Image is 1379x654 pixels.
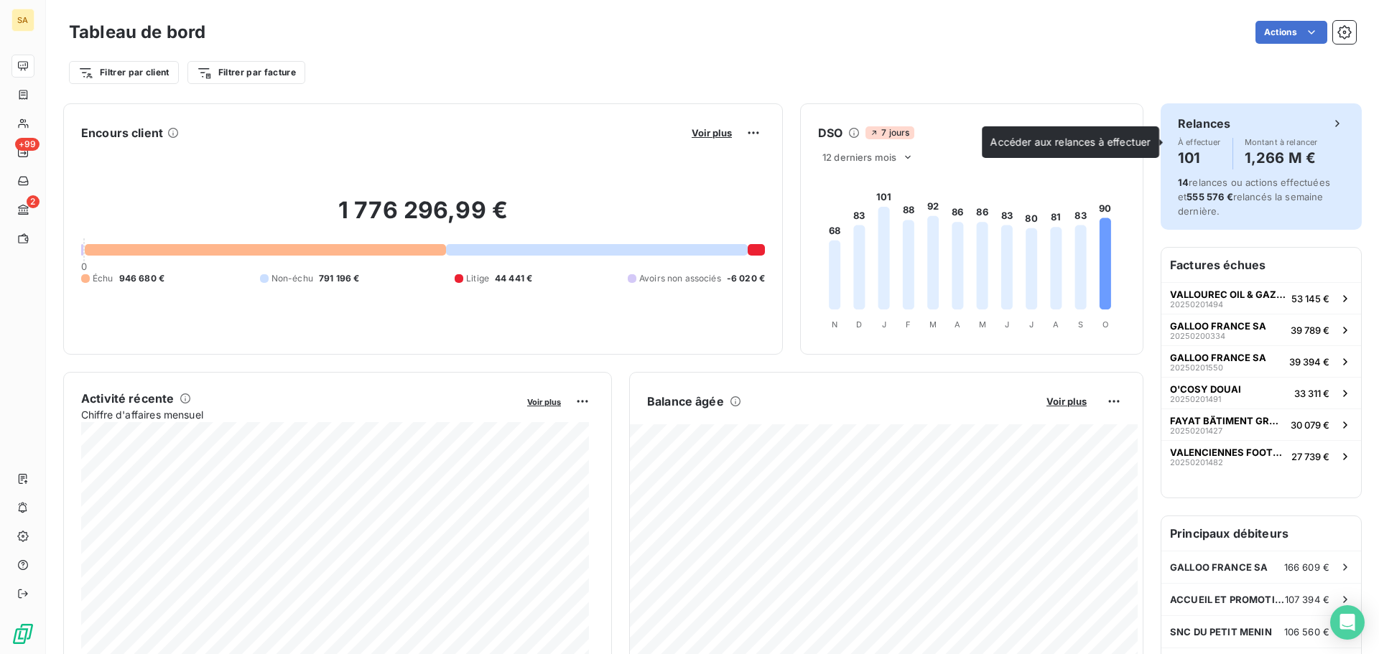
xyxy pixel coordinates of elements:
img: Logo LeanPay [11,622,34,645]
div: SA [11,9,34,32]
h2: 1 776 296,99 € [81,196,765,239]
button: GALLOO FRANCE SA2025020155039 394 € [1161,345,1361,377]
tspan: J [1005,319,1009,330]
span: 946 680 € [119,272,164,285]
span: 44 441 € [495,272,532,285]
h6: Principaux débiteurs [1161,516,1361,551]
span: 107 394 € [1285,594,1329,605]
span: À effectuer [1178,138,1221,146]
h4: 101 [1178,146,1221,169]
span: Voir plus [692,127,732,139]
button: Filtrer par facture [187,61,305,84]
span: GALLOO FRANCE SA [1170,561,1268,573]
span: 106 560 € [1284,626,1329,637]
h4: 1,266 M € [1245,146,1318,169]
span: 20250201427 [1170,426,1222,435]
span: Litige [466,272,489,285]
h6: Activité récente [81,390,174,407]
span: Non-échu [271,272,313,285]
span: +99 [15,138,40,151]
span: 2 [27,195,40,208]
span: SNC DU PETIT MENIN [1170,626,1272,637]
button: Actions [1255,21,1327,44]
span: 39 789 € [1291,324,1329,336]
button: VALLOUREC OIL & GAZ FRANCE C/O VALLOUREC SSC2025020149453 145 € [1161,282,1361,314]
span: Voir plus [527,397,561,407]
button: Voir plus [687,126,736,139]
h6: Factures échues [1161,248,1361,282]
span: 20250201482 [1170,458,1223,467]
tspan: A [1053,319,1059,330]
span: 39 394 € [1289,356,1329,368]
tspan: M [979,319,986,330]
span: 20250200334 [1170,332,1225,340]
span: 14 [1178,177,1189,188]
tspan: J [882,319,886,330]
span: -6 020 € [727,272,765,285]
span: 53 145 € [1291,293,1329,304]
tspan: S [1078,319,1083,330]
span: ACCUEIL ET PROMOTION SAMBRE [1170,594,1285,605]
span: 0 [81,261,87,272]
span: 27 739 € [1291,451,1329,462]
span: 33 311 € [1294,388,1329,399]
span: 20250201491 [1170,395,1221,403]
tspan: O [1102,319,1108,330]
tspan: F [906,319,911,330]
span: VALLOUREC OIL & GAZ FRANCE C/O VALLOUREC SSC [1170,289,1286,300]
span: VALENCIENNES FOOTBALL CLUB [1170,447,1286,458]
tspan: N [832,319,837,330]
span: Échu [93,272,113,285]
span: O'COSY DOUAI [1170,383,1241,395]
span: Voir plus [1046,396,1087,407]
tspan: M [929,319,937,330]
button: VALENCIENNES FOOTBALL CLUB2025020148227 739 € [1161,440,1361,472]
h6: Encours client [81,124,163,141]
h6: DSO [818,124,842,141]
button: FAYAT BÄTIMENT GRAND PROJETS2025020142730 079 € [1161,408,1361,440]
button: O'COSY DOUAI2025020149133 311 € [1161,377,1361,408]
span: FAYAT BÄTIMENT GRAND PROJETS [1170,415,1285,426]
tspan: A [955,319,960,330]
span: relances ou actions effectuées et relancés la semaine dernière. [1178,177,1330,217]
h6: Balance âgée [647,393,724,410]
button: Voir plus [523,395,565,408]
button: GALLOO FRANCE SA2025020033439 789 € [1161,314,1361,345]
h6: Relances [1178,115,1230,132]
span: 30 079 € [1291,419,1329,431]
span: Avoirs non associés [639,272,721,285]
span: 166 609 € [1284,561,1329,573]
tspan: J [1029,319,1034,330]
span: Montant à relancer [1245,138,1318,146]
tspan: D [856,319,862,330]
span: 555 576 € [1187,191,1232,202]
div: Open Intercom Messenger [1330,605,1365,640]
h3: Tableau de bord [69,19,205,45]
span: 20250201550 [1170,363,1223,372]
span: Accéder aux relances à effectuer [990,136,1151,148]
span: GALLOO FRANCE SA [1170,320,1266,332]
span: 791 196 € [319,272,359,285]
span: 7 jours [865,126,914,139]
span: 12 derniers mois [822,151,896,163]
button: Voir plus [1042,395,1091,408]
span: GALLOO FRANCE SA [1170,352,1266,363]
span: Chiffre d'affaires mensuel [81,407,517,422]
button: Filtrer par client [69,61,179,84]
span: 20250201494 [1170,300,1223,309]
